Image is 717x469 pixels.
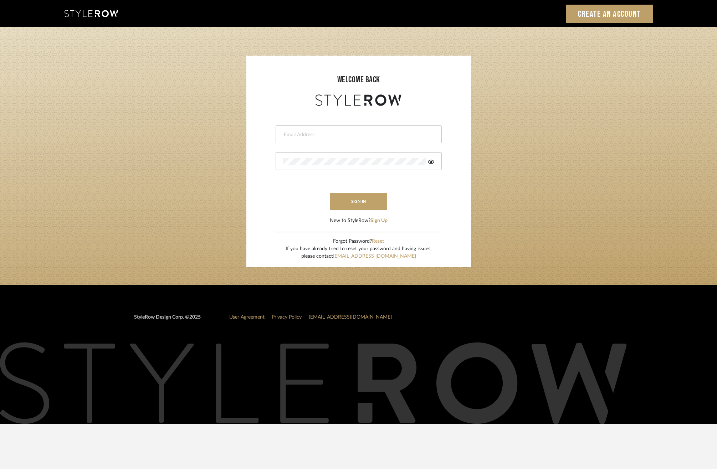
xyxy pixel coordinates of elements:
[372,238,384,245] button: Reset
[286,238,431,245] div: Forgot Password?
[272,315,302,320] a: Privacy Policy
[229,315,265,320] a: User Agreement
[286,245,431,260] div: If you have already tried to reset your password and having issues, please contact
[134,314,201,327] div: StyleRow Design Corp. ©2025
[566,5,653,23] a: Create an Account
[370,217,388,225] button: Sign Up
[333,254,416,259] a: [EMAIL_ADDRESS][DOMAIN_NAME]
[330,217,388,225] div: New to StyleRow?
[253,73,464,86] div: welcome back
[283,131,432,138] input: Email Address
[309,315,392,320] a: [EMAIL_ADDRESS][DOMAIN_NAME]
[330,193,387,210] button: sign in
